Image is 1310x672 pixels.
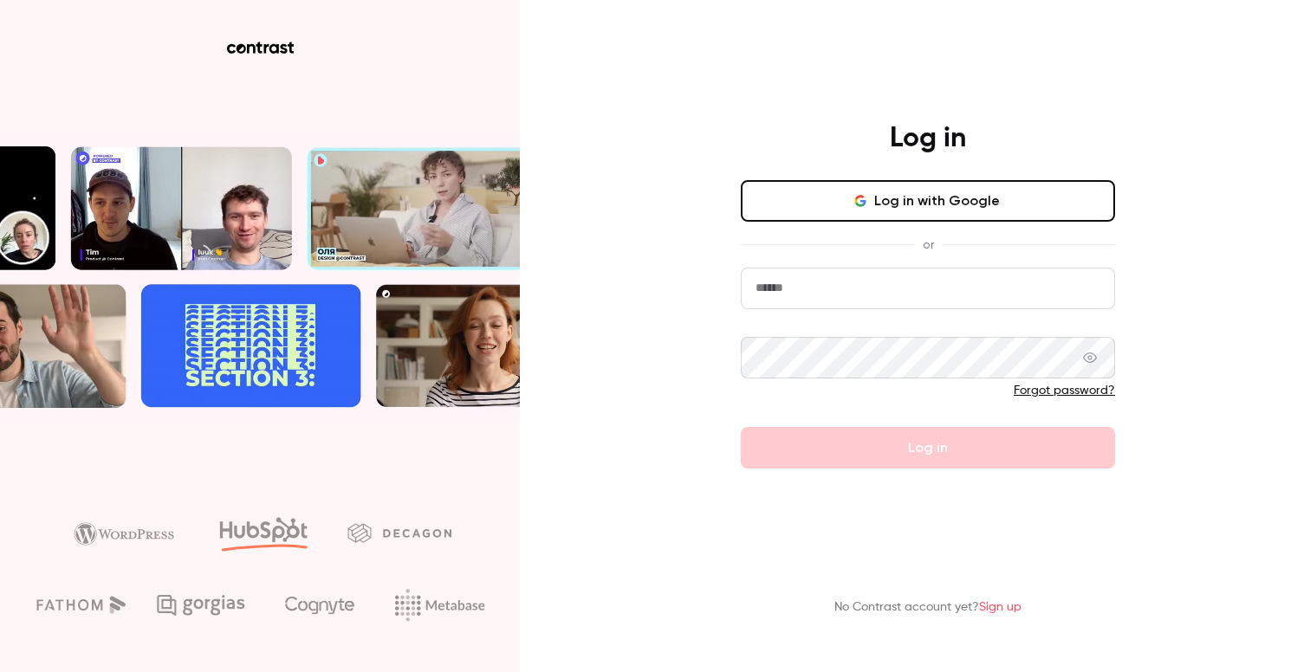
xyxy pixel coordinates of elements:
[890,121,966,156] h4: Log in
[347,523,451,542] img: decagon
[741,180,1115,222] button: Log in with Google
[979,601,1021,613] a: Sign up
[834,598,1021,617] p: No Contrast account yet?
[914,236,943,254] span: or
[1014,384,1115,397] a: Forgot password?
